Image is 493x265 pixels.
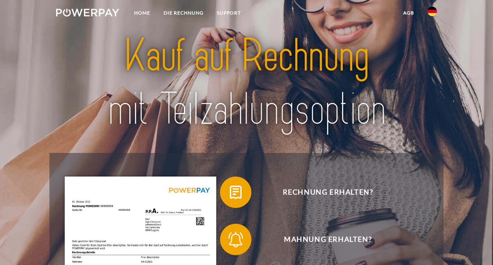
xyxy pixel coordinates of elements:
img: qb_bill.svg [226,182,246,202]
span: Mahnung erhalten? [232,224,424,255]
img: title-powerpay_de.svg [75,26,418,139]
img: de [428,7,437,16]
a: SUPPORT [210,6,247,20]
img: qb_bell.svg [226,230,246,249]
a: DIE RECHNUNG [157,6,210,20]
iframe: Schaltfläche zum Öffnen des Messaging-Fensters [462,234,487,259]
a: agb [397,6,421,20]
img: logo-powerpay-white.svg [56,9,119,17]
button: Mahnung erhalten? [220,224,424,255]
button: Rechnung erhalten? [220,177,424,208]
span: Rechnung erhalten? [232,177,424,208]
a: Home [127,6,157,20]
